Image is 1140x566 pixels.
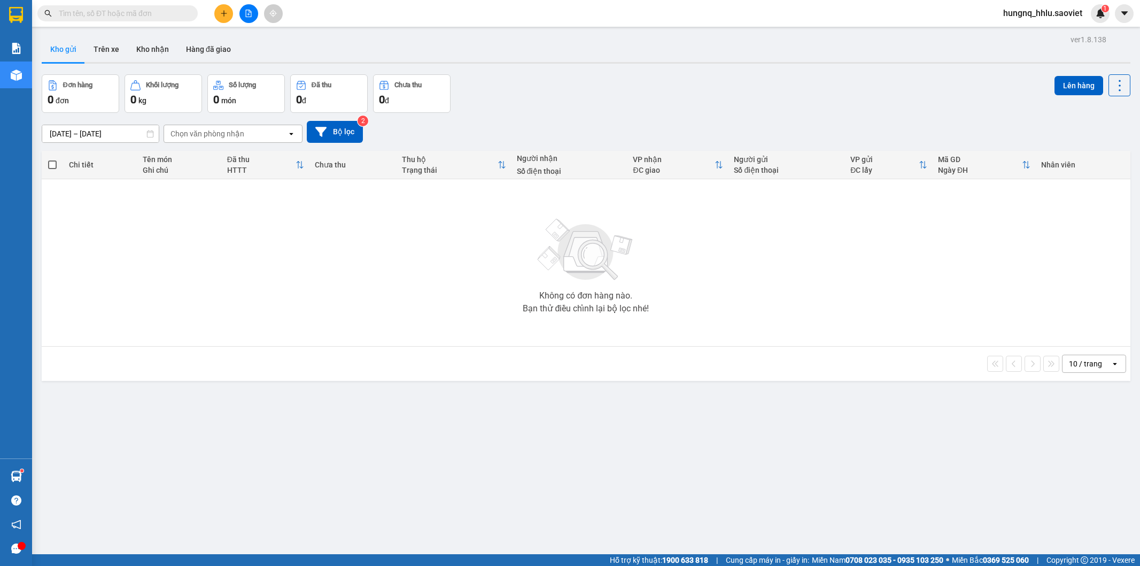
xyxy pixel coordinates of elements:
div: Số điện thoại [734,166,840,174]
div: Tên món [143,155,216,164]
sup: 1 [20,469,24,472]
button: Đã thu0đ [290,74,368,113]
div: Không có đơn hàng nào. [539,292,632,300]
span: đ [385,96,389,105]
div: HTTT [227,166,296,174]
span: kg [138,96,146,105]
span: question-circle [11,495,21,506]
th: Toggle SortBy [933,151,1036,179]
span: món [221,96,236,105]
button: file-add [239,4,258,23]
sup: 1 [1102,5,1109,12]
strong: 0708 023 035 - 0935 103 250 [846,556,943,564]
span: 0 [48,93,53,106]
button: Khối lượng0kg [125,74,202,113]
span: Miền Bắc [952,554,1029,566]
strong: 1900 633 818 [662,556,708,564]
span: hungnq_hhlu.saoviet [995,6,1091,20]
div: Chọn văn phòng nhận [170,128,244,139]
button: Kho gửi [42,36,85,62]
th: Toggle SortBy [397,151,511,179]
div: Đã thu [227,155,296,164]
button: Lên hàng [1054,76,1103,95]
img: warehouse-icon [11,471,22,482]
span: 0 [213,93,219,106]
th: Toggle SortBy [845,151,933,179]
button: Trên xe [85,36,128,62]
img: logo-vxr [9,7,23,23]
button: plus [214,4,233,23]
div: Bạn thử điều chỉnh lại bộ lọc nhé! [523,304,649,313]
span: search [44,10,52,17]
span: file-add [245,10,252,17]
span: notification [11,519,21,530]
span: đ [302,96,306,105]
div: Chưa thu [394,81,422,89]
svg: open [1111,360,1119,368]
button: Kho nhận [128,36,177,62]
button: Đơn hàng0đơn [42,74,119,113]
img: icon-new-feature [1096,9,1105,18]
span: plus [220,10,228,17]
span: 0 [130,93,136,106]
img: svg+xml;base64,PHN2ZyBjbGFzcz0ibGlzdC1wbHVnX19zdmciIHhtbG5zPSJodHRwOi8vd3d3LnczLm9yZy8yMDAwL3N2Zy... [532,212,639,287]
input: Tìm tên, số ĐT hoặc mã đơn [59,7,185,19]
div: ĐC lấy [850,166,919,174]
div: Trạng thái [402,166,497,174]
button: Chưa thu0đ [373,74,451,113]
span: Hỗ trợ kỹ thuật: [610,554,708,566]
button: caret-down [1115,4,1134,23]
span: copyright [1081,556,1088,564]
th: Toggle SortBy [222,151,309,179]
div: Chưa thu [315,160,392,169]
div: Đã thu [312,81,331,89]
div: Số điện thoại [517,167,623,175]
button: Bộ lọc [307,121,363,143]
div: VP nhận [633,155,715,164]
strong: 0369 525 060 [983,556,1029,564]
button: Số lượng0món [207,74,285,113]
span: Cung cấp máy in - giấy in: [726,554,809,566]
sup: 2 [358,116,368,126]
span: message [11,544,21,554]
div: Đơn hàng [63,81,92,89]
span: 0 [379,93,385,106]
button: aim [264,4,283,23]
div: VP gửi [850,155,919,164]
div: Người gửi [734,155,840,164]
div: 10 / trang [1069,358,1102,369]
span: | [716,554,718,566]
div: Chi tiết [69,160,133,169]
div: ver 1.8.138 [1071,34,1106,45]
span: ⚪️ [946,558,949,562]
th: Toggle SortBy [627,151,728,179]
span: đơn [56,96,69,105]
img: warehouse-icon [11,70,22,81]
img: solution-icon [11,43,22,54]
span: 1 [1103,5,1107,12]
span: 0 [296,93,302,106]
span: Miền Nam [812,554,943,566]
div: ĐC giao [633,166,715,174]
button: Hàng đã giao [177,36,239,62]
svg: open [287,129,296,138]
div: Nhân viên [1041,160,1125,169]
span: caret-down [1120,9,1129,18]
div: Số lượng [229,81,256,89]
div: Mã GD [938,155,1022,164]
div: Ngày ĐH [938,166,1022,174]
span: | [1037,554,1038,566]
div: Khối lượng [146,81,179,89]
span: aim [269,10,277,17]
div: Ghi chú [143,166,216,174]
div: Người nhận [517,154,623,163]
div: Thu hộ [402,155,497,164]
input: Select a date range. [42,125,159,142]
